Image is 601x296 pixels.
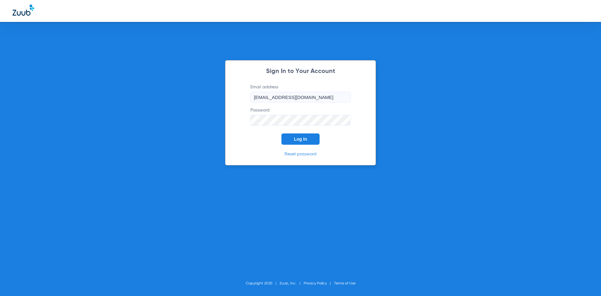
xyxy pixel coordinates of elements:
[250,92,351,102] input: Email address
[250,115,351,126] input: Password
[304,282,327,285] a: Privacy Policy
[294,137,307,142] span: Log In
[241,68,360,75] h2: Sign In to Your Account
[285,152,316,156] a: Reset password
[13,5,34,16] img: Zuub Logo
[280,280,304,287] li: Zuub, Inc.
[334,282,356,285] a: Terms of Use
[570,266,601,296] iframe: Chat Widget
[246,280,280,287] li: Copyright 2025
[281,133,320,145] button: Log In
[250,107,351,126] label: Password
[250,84,351,102] label: Email address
